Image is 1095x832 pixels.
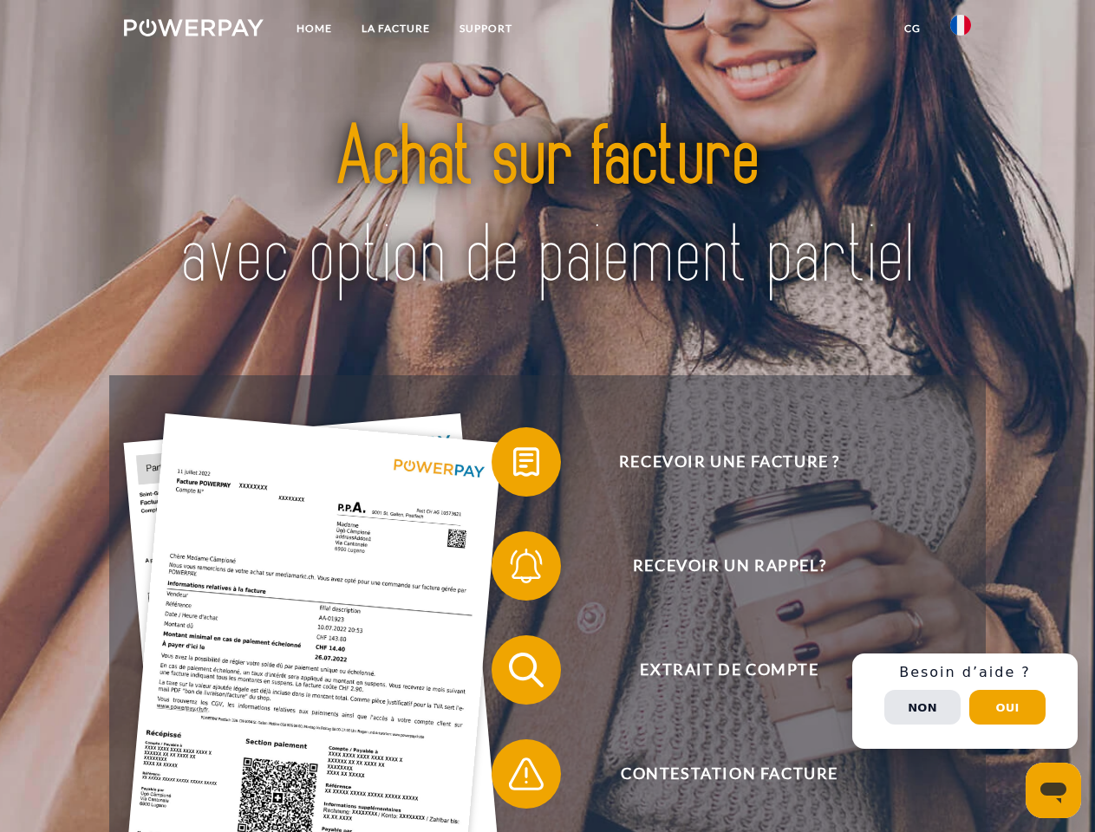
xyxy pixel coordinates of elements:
div: Schnellhilfe [852,653,1078,749]
a: Support [445,13,527,44]
img: qb_bill.svg [505,440,548,484]
span: Extrait de compte [517,635,942,705]
button: Non [884,690,961,725]
a: LA FACTURE [347,13,445,44]
button: Oui [969,690,1046,725]
span: Recevoir une facture ? [517,427,942,497]
a: Home [282,13,347,44]
a: CG [890,13,935,44]
span: Recevoir un rappel? [517,531,942,601]
iframe: Bouton de lancement de la fenêtre de messagerie [1026,763,1081,818]
button: Recevoir une facture ? [492,427,942,497]
img: logo-powerpay-white.svg [124,19,264,36]
img: qb_warning.svg [505,752,548,796]
img: title-powerpay_fr.svg [166,83,929,332]
h3: Besoin d’aide ? [863,664,1067,681]
button: Recevoir un rappel? [492,531,942,601]
img: fr [950,15,971,36]
button: Contestation Facture [492,739,942,809]
button: Extrait de compte [492,635,942,705]
img: qb_search.svg [505,648,548,692]
img: qb_bell.svg [505,544,548,588]
span: Contestation Facture [517,739,942,809]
